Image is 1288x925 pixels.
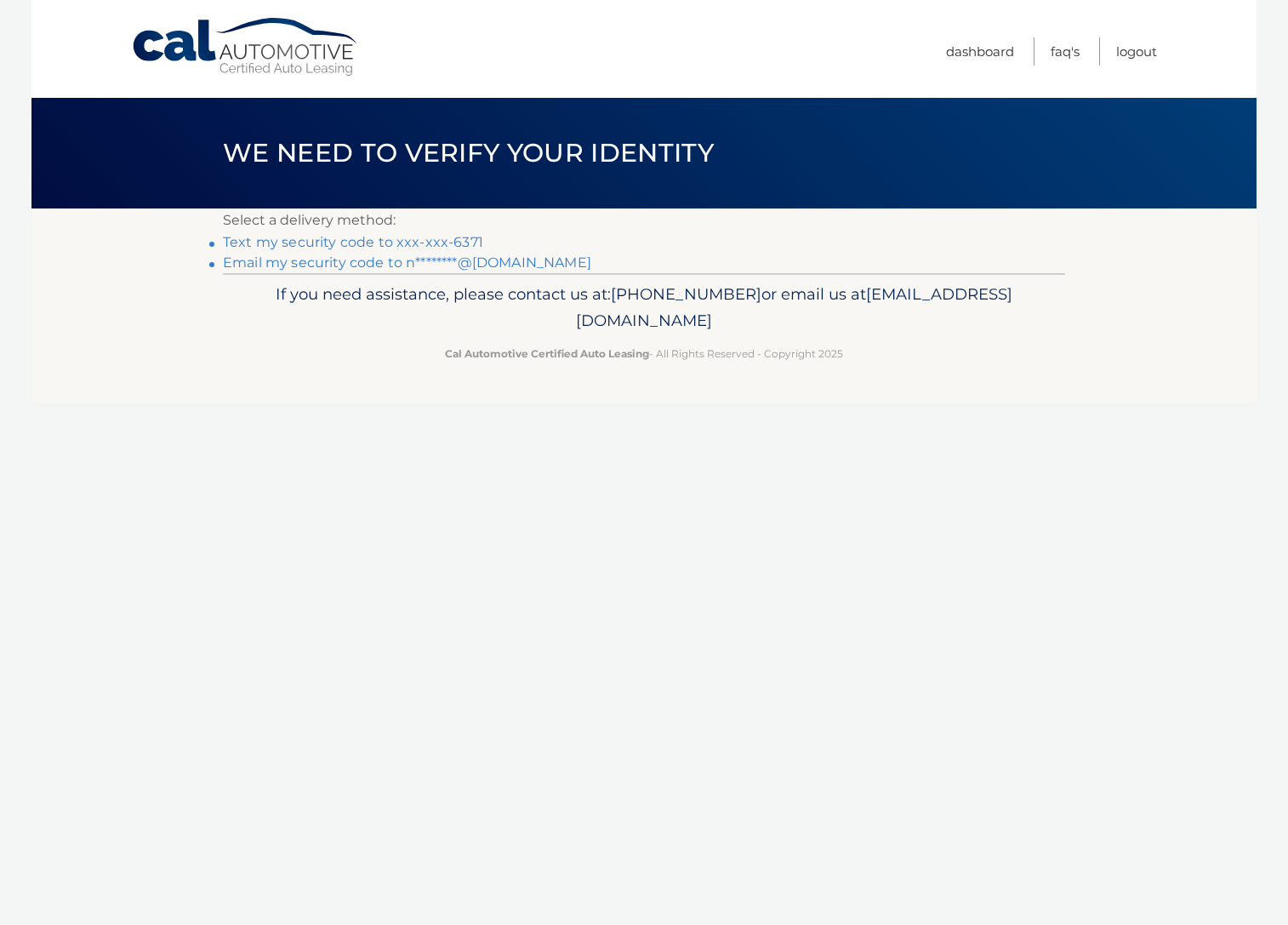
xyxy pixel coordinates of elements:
[131,17,361,77] a: Cal Automotive
[223,208,1065,232] p: Select a delivery method:
[234,281,1054,335] p: If you need assistance, please contact us at: or email us at
[234,345,1054,363] p: - All Rights Reserved - Copyright 2025
[223,254,591,271] a: Email my security code to n********@[DOMAIN_NAME]
[1116,37,1157,66] a: Logout
[611,284,761,304] span: [PHONE_NUMBER]
[445,347,649,360] strong: Cal Automotive Certified Auto Leasing
[223,234,483,250] a: Text my security code to xxx-xxx-6371
[946,37,1014,66] a: Dashboard
[1051,37,1080,66] a: FAQ's
[223,137,714,168] span: We need to verify your identity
